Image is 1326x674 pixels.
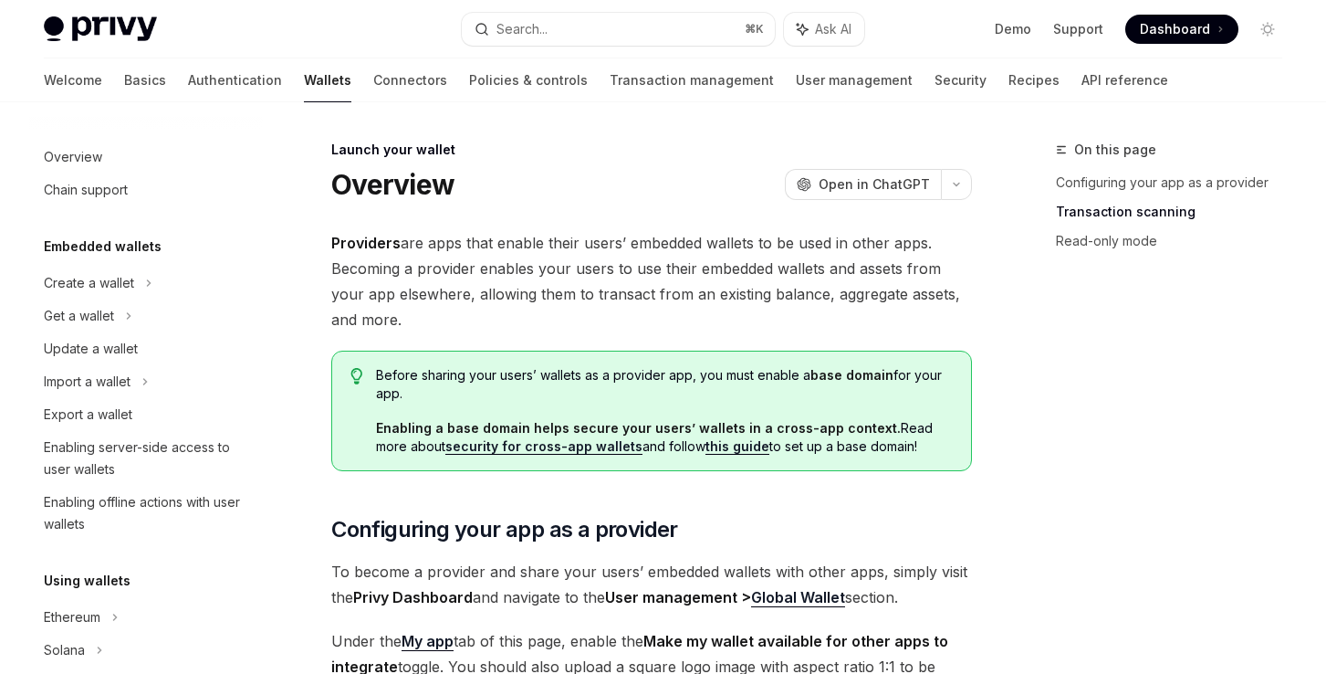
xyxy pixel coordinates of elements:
[373,58,447,102] a: Connectors
[810,367,893,383] strong: base domain
[331,230,972,332] span: are apps that enable their users’ embedded wallets to be used in other apps. Becoming a provider ...
[44,179,128,201] div: Chain support
[29,141,263,174] a: Overview
[188,58,282,102] a: Authentication
[44,58,102,102] a: Welcome
[1056,226,1297,256] a: Read-only mode
[376,420,901,436] strong: Enabling a base domain helps secure your users’ wallets in a cross-app context.
[331,515,678,544] span: Configuring your app as a provider
[462,13,776,46] button: Search...⌘K
[29,174,263,206] a: Chain support
[44,272,134,294] div: Create a wallet
[331,234,401,252] strong: Providers
[44,639,85,661] div: Solana
[934,58,987,102] a: Security
[44,606,100,628] div: Ethereum
[785,169,941,200] button: Open in ChatGPT
[124,58,166,102] a: Basics
[44,404,132,426] div: Export a wallet
[331,168,454,201] h1: Overview
[402,632,454,651] a: My app
[376,419,953,456] span: Read more about and follow to set up a base domain!
[1125,15,1238,44] a: Dashboard
[745,22,764,37] span: ⌘ K
[605,588,845,607] strong: User management >
[469,58,588,102] a: Policies & controls
[610,58,774,102] a: Transaction management
[353,588,473,606] strong: Privy Dashboard
[1081,58,1168,102] a: API reference
[496,18,548,40] div: Search...
[29,332,263,365] a: Update a wallet
[445,438,642,455] a: security for cross-app wallets
[44,16,157,42] img: light logo
[402,632,454,650] strong: My app
[1140,20,1210,38] span: Dashboard
[44,570,131,592] h5: Using wallets
[376,366,953,403] span: Before sharing your users’ wallets as a provider app, you must enable a for your app.
[1074,139,1156,161] span: On this page
[44,146,102,168] div: Overview
[1056,197,1297,226] a: Transaction scanning
[44,236,162,258] h5: Embedded wallets
[995,20,1031,38] a: Demo
[331,141,972,159] div: Launch your wallet
[44,371,131,393] div: Import a wallet
[1053,20,1103,38] a: Support
[705,438,769,455] a: this guide
[304,58,351,102] a: Wallets
[350,368,363,384] svg: Tip
[29,486,263,541] a: Enabling offline actions with user wallets
[44,338,138,360] div: Update a wallet
[751,588,845,607] a: Global Wallet
[1056,168,1297,197] a: Configuring your app as a provider
[1008,58,1060,102] a: Recipes
[29,398,263,431] a: Export a wallet
[44,305,114,327] div: Get a wallet
[796,58,913,102] a: User management
[1253,15,1282,44] button: Toggle dark mode
[819,175,930,194] span: Open in ChatGPT
[784,13,864,46] button: Ask AI
[29,431,263,486] a: Enabling server-side access to user wallets
[331,559,972,610] span: To become a provider and share your users’ embedded wallets with other apps, simply visit the and...
[44,437,252,480] div: Enabling server-side access to user wallets
[815,20,851,38] span: Ask AI
[44,491,252,535] div: Enabling offline actions with user wallets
